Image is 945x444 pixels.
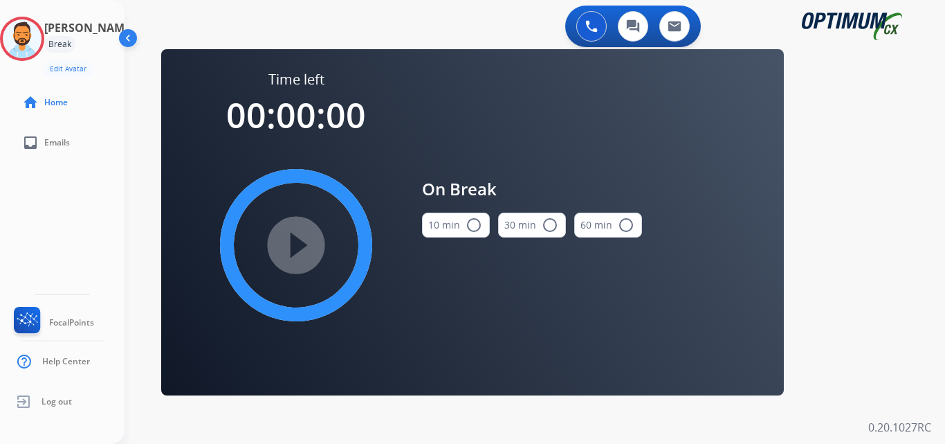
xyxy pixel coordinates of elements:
mat-icon: radio_button_unchecked [466,217,482,233]
span: Time left [268,70,324,89]
span: 00:00:00 [226,91,366,139]
a: FocalPoints [11,307,94,339]
mat-icon: radio_button_unchecked [542,217,558,233]
button: 30 min [498,213,566,238]
button: 10 min [422,213,490,238]
mat-icon: inbox [22,134,39,151]
span: Emails [44,137,70,148]
span: Home [44,97,68,108]
p: 0.20.1027RC [868,419,931,436]
h3: [PERSON_NAME] [44,19,134,36]
span: On Break [422,177,642,202]
span: Help Center [42,356,90,367]
mat-icon: home [22,94,39,111]
span: FocalPoints [49,317,94,328]
div: Break [44,36,75,53]
img: avatar [3,19,42,58]
span: Log out [42,396,72,407]
button: 60 min [574,213,642,238]
mat-icon: radio_button_unchecked [618,217,634,233]
button: Edit Avatar [44,61,92,77]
